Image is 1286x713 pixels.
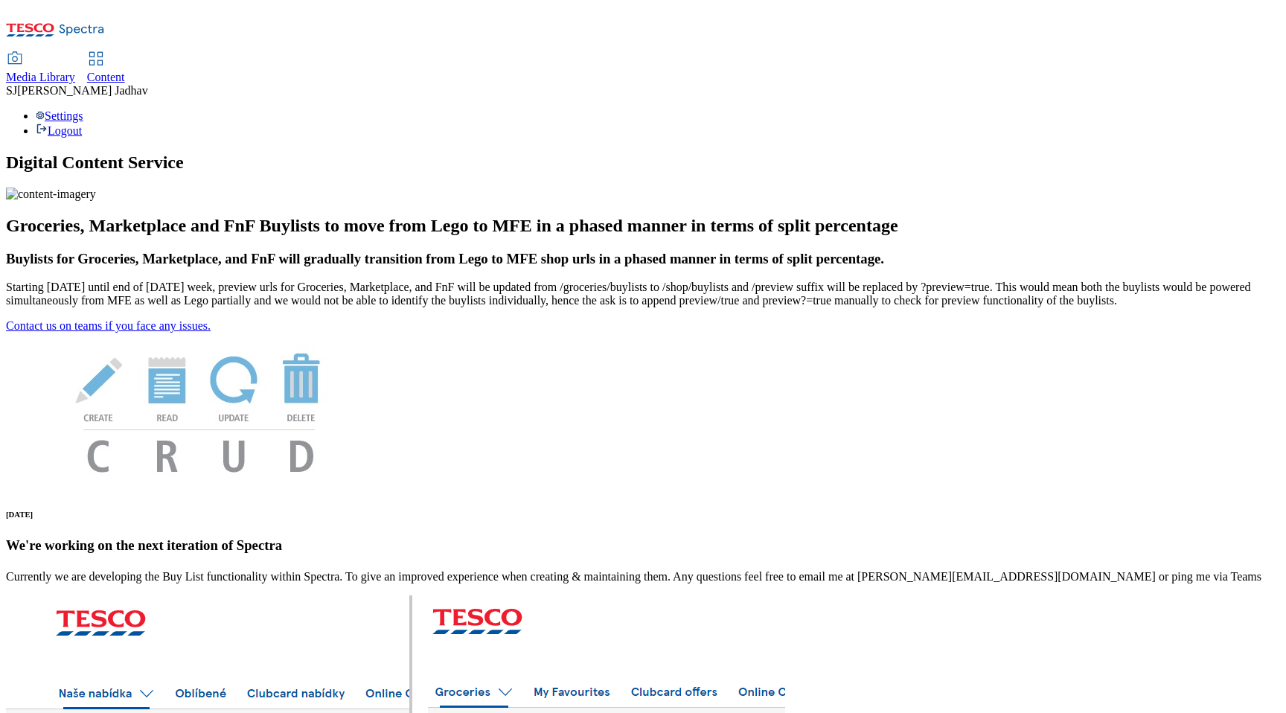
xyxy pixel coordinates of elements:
[6,281,1280,307] p: Starting [DATE] until end of [DATE] week, preview urls for Groceries, Marketplace, and FnF will b...
[6,319,211,332] a: Contact us on teams if you face any issues.
[36,109,83,122] a: Settings
[6,570,1280,583] p: Currently we are developing the Buy List functionality within Spectra. To give an improved experi...
[6,537,1280,554] h3: We're working on the next iteration of Spectra
[87,53,125,84] a: Content
[6,216,1280,236] h2: Groceries, Marketplace and FnF Buylists to move from Lego to MFE in a phased manner in terms of s...
[6,333,393,488] img: News Image
[6,188,96,201] img: content-imagery
[6,84,17,97] span: SJ
[6,153,1280,173] h1: Digital Content Service
[6,251,1280,267] h3: Buylists for Groceries, Marketplace, and FnF will gradually transition from Lego to MFE shop urls...
[17,84,148,97] span: [PERSON_NAME] Jadhav
[6,510,1280,519] h6: [DATE]
[6,71,75,83] span: Media Library
[87,71,125,83] span: Content
[36,124,82,137] a: Logout
[6,53,75,84] a: Media Library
